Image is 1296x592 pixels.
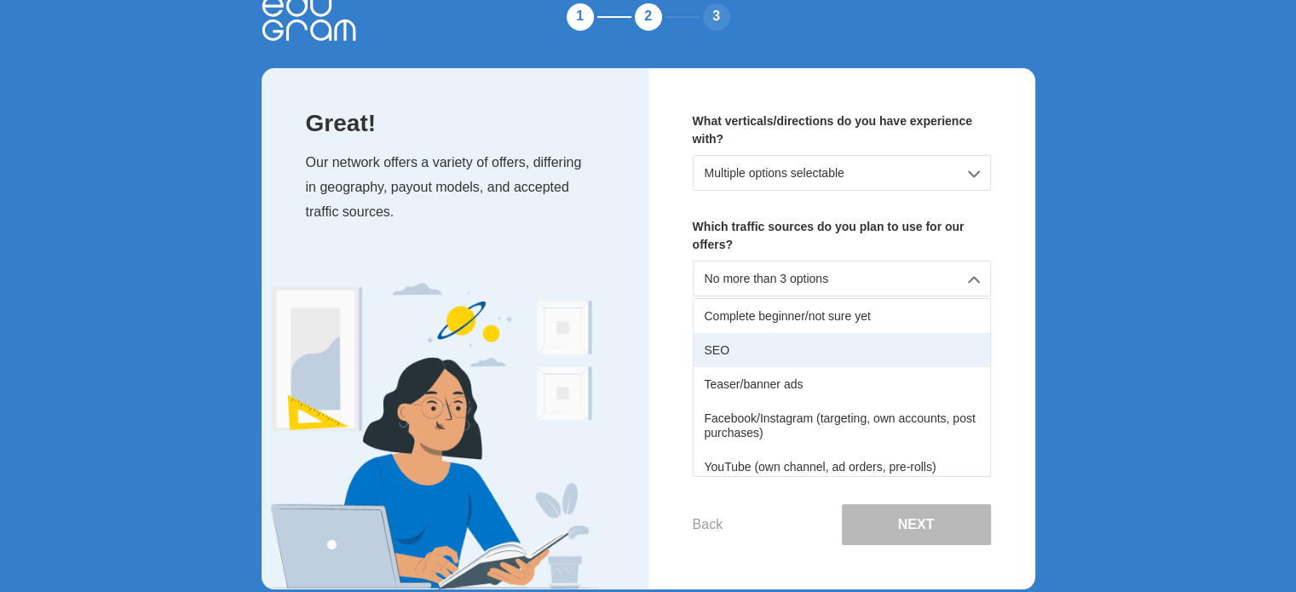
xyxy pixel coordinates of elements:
div: Complete beginner/not sure yet [694,299,990,333]
p: Great! [306,112,614,134]
button: Back [693,517,723,532]
div: Multiple options selectable [693,155,991,191]
div: Facebook/Instagram (targeting, own accounts, post purchases) [694,401,990,449]
p: What verticals/directions do you have experience with? [693,112,991,148]
div: SEO [694,333,990,367]
div: YouTube (own channel, ad orders, pre-rolls) [694,450,990,484]
button: Next [842,504,991,545]
div: Teaser/banner ads [694,367,990,401]
div: No more than 3 options [693,261,991,296]
p: Which traffic sources do you plan to use for our offers? [693,218,991,254]
p: Our network offers a variety of offers, differing in geography, payout models, and accepted traff... [306,151,614,224]
img: Expert Image [262,283,602,589]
